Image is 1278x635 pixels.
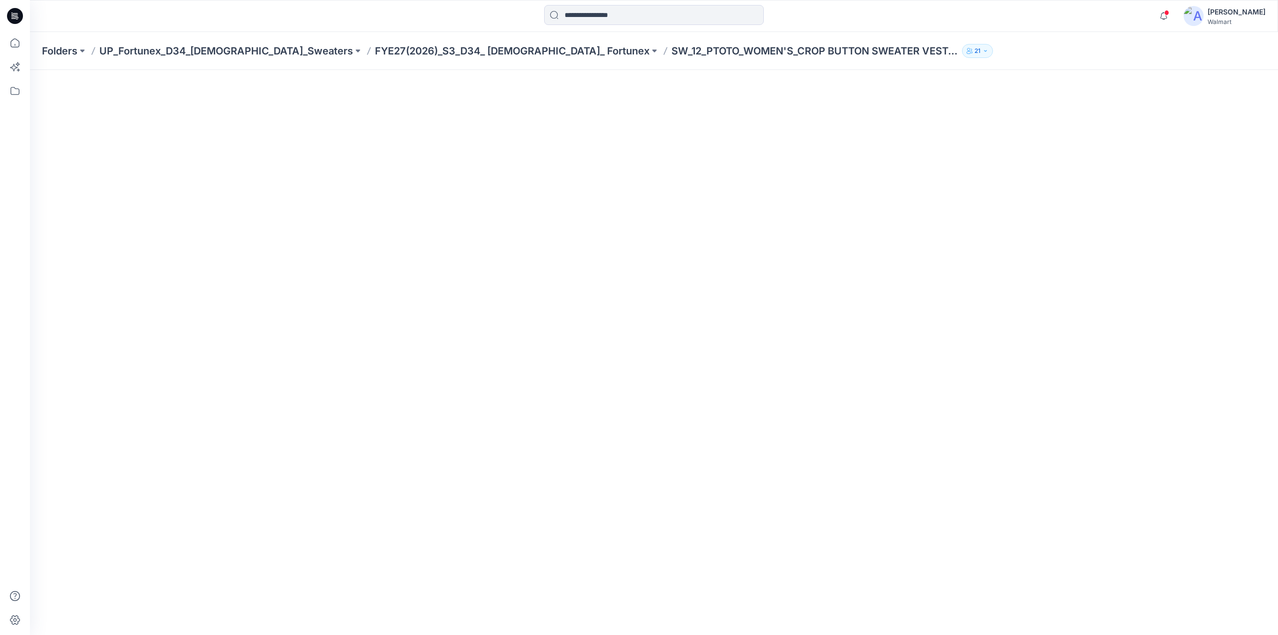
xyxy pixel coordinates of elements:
[99,44,353,58] a: UP_Fortunex_D34_[DEMOGRAPHIC_DATA]_Sweaters
[974,45,980,56] p: 21
[30,70,1278,635] iframe: edit-style
[1208,6,1266,18] div: [PERSON_NAME]
[1208,18,1266,25] div: Walmart
[962,44,993,58] button: 21
[671,44,958,58] p: SW_12_PTOTO_WOMEN'S_CROP BUTTON SWEATER VEST_FTNX
[42,44,77,58] a: Folders
[375,44,649,58] a: FYE27(2026)_S3_D34_ [DEMOGRAPHIC_DATA]_ Fortunex
[1184,6,1204,26] img: avatar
